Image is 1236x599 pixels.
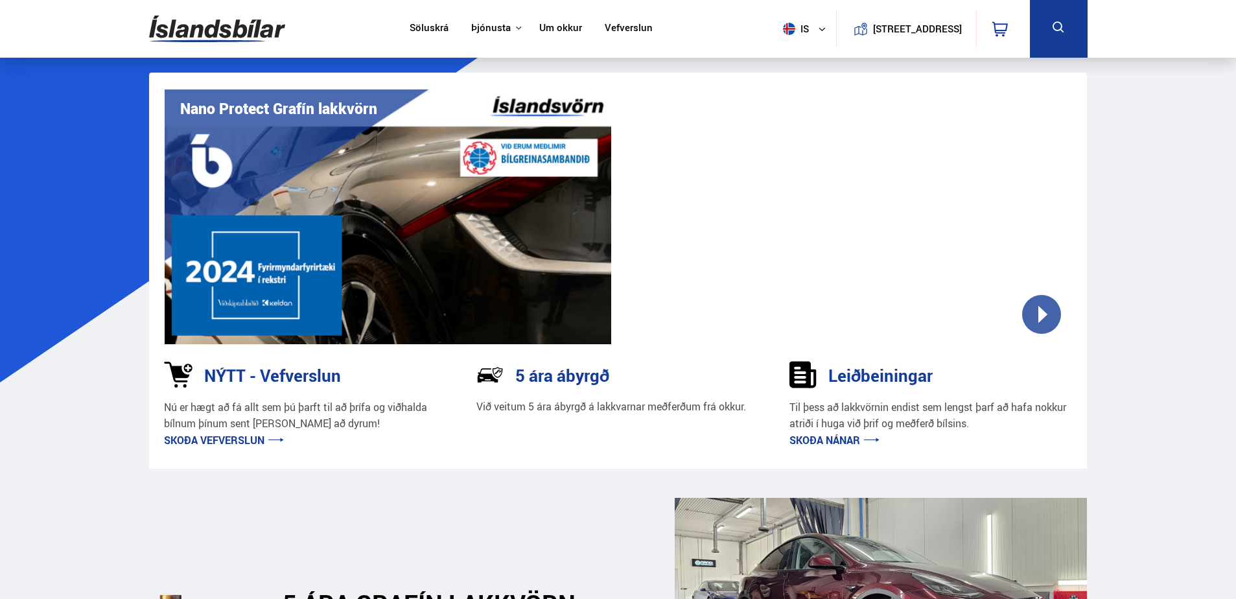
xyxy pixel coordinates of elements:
img: NP-R9RrMhXQFCiaa.svg [476,361,504,388]
img: vI42ee_Copy_of_H.png [165,89,612,344]
img: sDldwouBCQTERH5k.svg [789,361,817,388]
img: G0Ugv5HjCgRt.svg [149,8,285,50]
p: Nú er hægt að fá allt sem þú þarft til að þrífa og viðhalda bílnum þínum sent [PERSON_NAME] að dy... [164,399,447,432]
a: Skoða nánar [789,433,880,447]
button: Open LiveChat chat widget [10,5,49,44]
a: Skoða vefverslun [164,433,284,447]
span: is [778,23,810,35]
p: Við veitum 5 ára ábyrgð á lakkvarnar meðferðum frá okkur. [476,399,746,414]
button: Þjónusta [471,22,511,34]
h1: Nano Protect Grafín lakkvörn [180,100,377,117]
button: [STREET_ADDRESS] [878,23,957,34]
h3: Leiðbeiningar [828,366,933,385]
h3: NÝTT - Vefverslun [204,366,341,385]
a: Söluskrá [410,22,449,36]
button: is [778,10,836,48]
img: svg+xml;base64,PHN2ZyB4bWxucz0iaHR0cDovL3d3dy53My5vcmcvMjAwMC9zdmciIHdpZHRoPSI1MTIiIGhlaWdodD0iNT... [783,23,795,35]
a: Vefverslun [605,22,653,36]
img: 1kVRZhkadjUD8HsE.svg [164,361,192,388]
a: [STREET_ADDRESS] [843,10,969,47]
p: Til þess að lakkvörnin endist sem lengst þarf að hafa nokkur atriði í huga við þrif og meðferð bí... [789,399,1073,432]
h3: 5 ára ábyrgð [515,366,609,385]
a: Um okkur [539,22,582,36]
